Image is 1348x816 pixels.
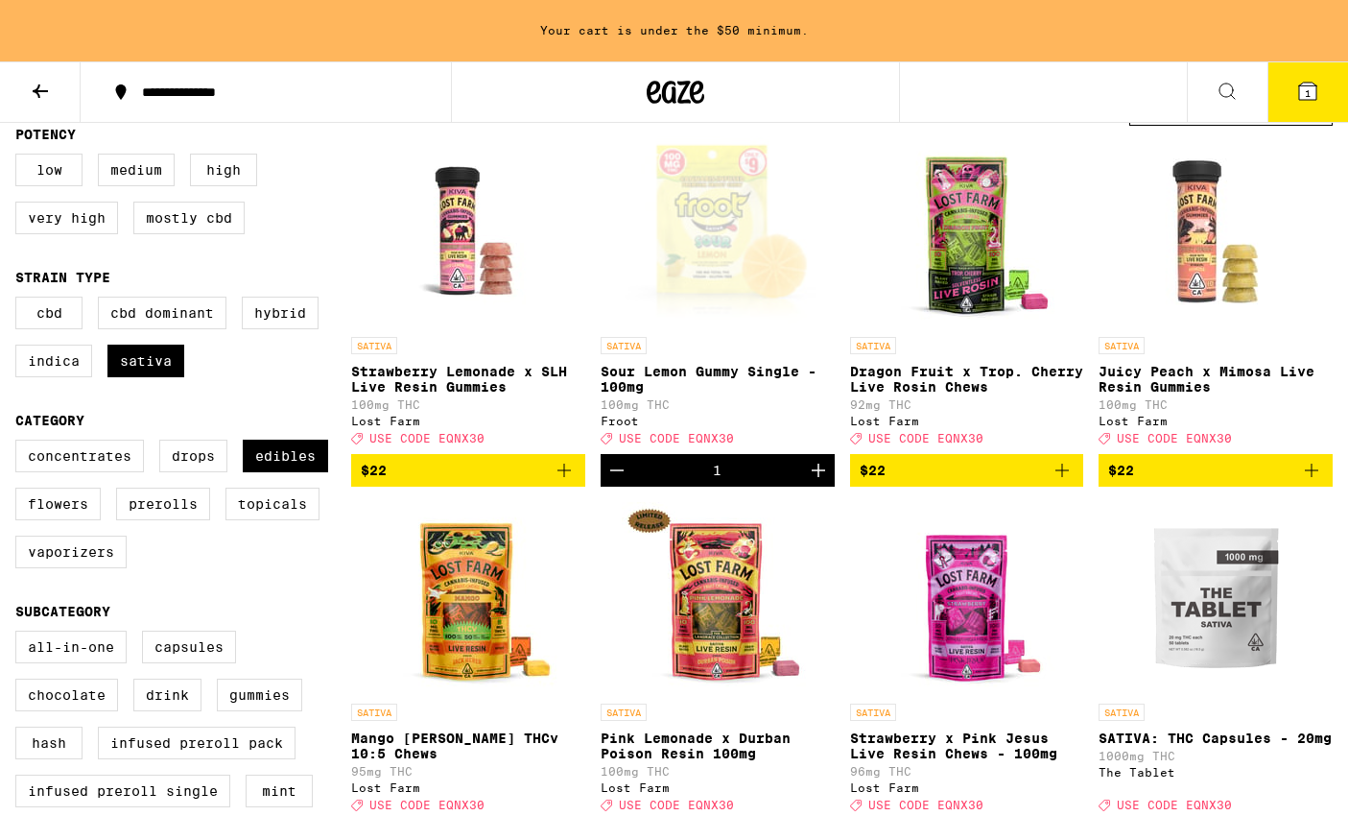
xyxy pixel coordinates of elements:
[351,415,585,427] div: Lost Farm
[622,502,814,694] img: Lost Farm - Pink Lemonade x Durban Poison Resin 100mg
[15,345,92,377] label: Indica
[601,781,835,794] div: Lost Farm
[1099,731,1333,746] p: SATIVA: THC Capsules - 20mg
[1099,750,1333,762] p: 1000mg THC
[850,454,1084,487] button: Add to bag
[1099,398,1333,411] p: 100mg THC
[15,775,230,807] label: Infused Preroll Single
[351,135,585,454] a: Open page for Strawberry Lemonade x SLH Live Resin Gummies from Lost Farm
[15,536,127,568] label: Vaporizers
[850,781,1084,794] div: Lost Farm
[15,154,83,186] label: Low
[850,398,1084,411] p: 92mg THC
[601,454,633,487] button: Decrement
[870,502,1062,694] img: Lost Farm - Strawberry x Pink Jesus Live Resin Chews - 100mg
[1267,62,1348,122] button: 1
[142,631,236,663] label: Capsules
[190,154,257,186] label: High
[868,800,983,812] span: USE CODE EQNX30
[15,127,76,142] legend: Potency
[601,415,835,427] div: Froot
[15,440,144,472] label: Concentrates
[361,463,387,478] span: $22
[351,765,585,778] p: 95mg THC
[351,364,585,395] p: Strawberry Lemonade x SLH Live Resin Gummies
[15,727,83,759] label: Hash
[116,488,210,520] label: Prerolls
[15,202,118,234] label: Very High
[133,202,245,234] label: Mostly CBD
[601,731,835,761] p: Pink Lemonade x Durban Poison Resin 100mg
[15,413,84,428] legend: Category
[133,679,201,711] label: Drink
[601,364,835,395] p: Sour Lemon Gummy Single - 100mg
[351,454,585,487] button: Add to bag
[15,604,110,619] legend: Subcategory
[619,800,734,812] span: USE CODE EQNX30
[1099,415,1333,427] div: Lost Farm
[159,440,227,472] label: Drops
[601,398,835,411] p: 100mg THC
[98,727,296,759] label: Infused Preroll Pack
[860,463,886,478] span: $22
[601,135,835,454] a: Open page for Sour Lemon Gummy Single - 100mg from Froot
[15,270,110,285] legend: Strain Type
[850,415,1084,427] div: Lost Farm
[351,398,585,411] p: 100mg THC
[1120,135,1312,327] img: Lost Farm - Juicy Peach x Mimosa Live Resin Gummies
[601,704,647,721] p: SATIVA
[15,488,101,520] label: Flowers
[1099,704,1145,721] p: SATIVA
[1099,454,1333,487] button: Add to bag
[1099,337,1145,354] p: SATIVA
[98,154,175,186] label: Medium
[369,432,485,444] span: USE CODE EQNX30
[107,345,184,377] label: Sativa
[1099,135,1333,454] a: Open page for Juicy Peach x Mimosa Live Resin Gummies from Lost Farm
[225,488,319,520] label: Topicals
[243,440,328,472] label: Edibles
[713,463,721,478] div: 1
[1120,502,1312,694] img: The Tablet - SATIVA: THC Capsules - 20mg
[1099,766,1333,779] div: The Tablet
[242,297,319,329] label: Hybrid
[1117,432,1232,444] span: USE CODE EQNX30
[850,765,1084,778] p: 96mg THC
[850,704,896,721] p: SATIVA
[15,679,118,711] label: Chocolate
[601,337,647,354] p: SATIVA
[15,297,83,329] label: CBD
[868,432,983,444] span: USE CODE EQNX30
[372,502,564,694] img: Lost Farm - Mango Jack Herer THCv 10:5 Chews
[850,364,1084,395] p: Dragon Fruit x Trop. Cherry Live Rosin Chews
[351,781,585,794] div: Lost Farm
[850,135,1084,454] a: Open page for Dragon Fruit x Trop. Cherry Live Rosin Chews from Lost Farm
[98,297,226,329] label: CBD Dominant
[12,13,138,29] span: Hi. Need any help?
[1099,364,1333,395] p: Juicy Peach x Mimosa Live Resin Gummies
[850,731,1084,761] p: Strawberry x Pink Jesus Live Resin Chews - 100mg
[1108,463,1134,478] span: $22
[15,631,127,663] label: All-In-One
[351,337,397,354] p: SATIVA
[619,432,734,444] span: USE CODE EQNX30
[1117,800,1232,812] span: USE CODE EQNX30
[372,135,564,327] img: Lost Farm - Strawberry Lemonade x SLH Live Resin Gummies
[850,337,896,354] p: SATIVA
[369,800,485,812] span: USE CODE EQNX30
[870,135,1062,327] img: Lost Farm - Dragon Fruit x Trop. Cherry Live Rosin Chews
[351,731,585,761] p: Mango [PERSON_NAME] THCv 10:5 Chews
[351,704,397,721] p: SATIVA
[1305,87,1311,99] span: 1
[601,765,835,778] p: 100mg THC
[802,454,835,487] button: Increment
[246,775,313,807] label: Mint
[217,679,302,711] label: Gummies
